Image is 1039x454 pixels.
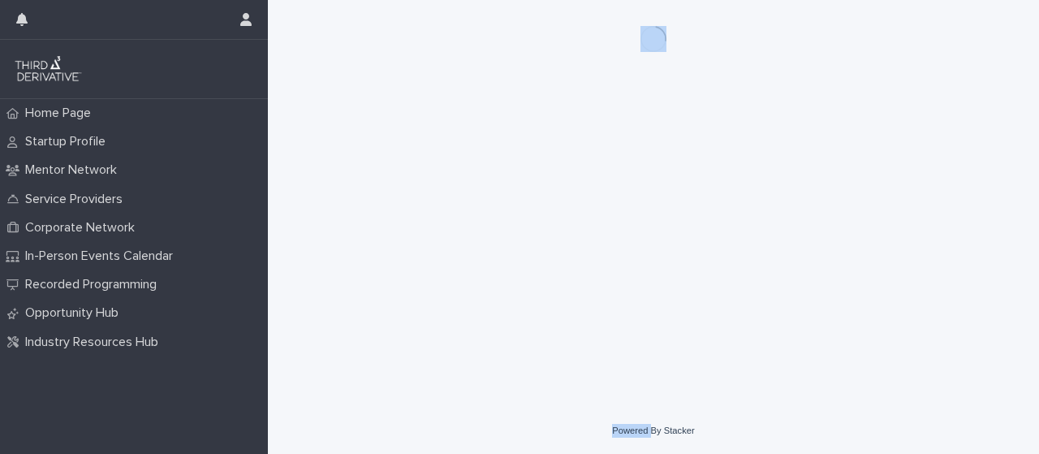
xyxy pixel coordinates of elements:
p: In-Person Events Calendar [19,249,186,264]
img: q0dI35fxT46jIlCv2fcp [13,53,84,85]
p: Service Providers [19,192,136,207]
p: Startup Profile [19,134,119,149]
p: Opportunity Hub [19,305,131,321]
p: Recorded Programming [19,277,170,292]
a: Powered By Stacker [612,426,694,435]
p: Industry Resources Hub [19,335,171,350]
p: Mentor Network [19,162,130,178]
p: Home Page [19,106,104,121]
p: Corporate Network [19,220,148,236]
